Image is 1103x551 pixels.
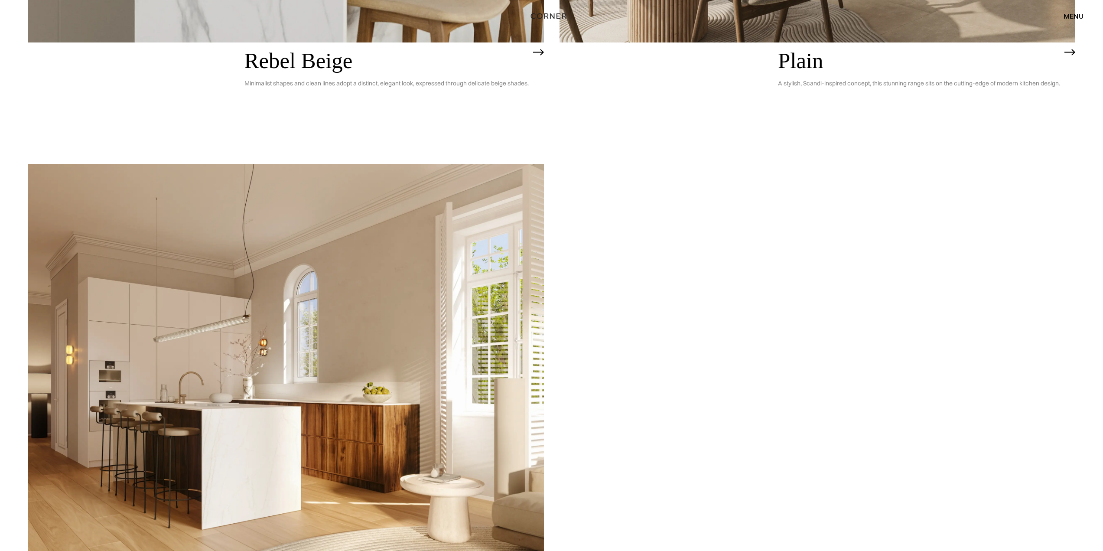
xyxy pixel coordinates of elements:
[778,73,1060,94] p: A stylish, Scandi-inspired concept, this stunning range sits on the cutting-edge of modern kitche...
[778,49,1060,73] h2: Plain
[1055,9,1083,23] div: menu
[244,49,529,73] h2: Rebel Beige
[1064,13,1083,20] div: menu
[510,10,593,22] a: home
[244,73,529,94] p: Minimalist shapes and clean lines adopt a distinct, elegant look, expressed through delicate beig...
